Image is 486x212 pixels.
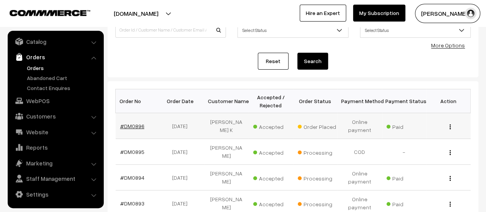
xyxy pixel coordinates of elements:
[253,198,292,208] span: Accepted
[160,89,204,113] th: Order Date
[10,35,101,48] a: Catalog
[258,53,289,70] a: Reset
[120,149,144,155] a: #DM0895
[204,113,249,139] td: [PERSON_NAME] K
[10,125,101,139] a: Website
[204,139,249,165] td: [PERSON_NAME]
[10,50,101,64] a: Orders
[120,174,144,181] a: #DM0894
[337,139,382,165] td: COD
[160,113,204,139] td: [DATE]
[386,172,425,182] span: Paid
[298,198,336,208] span: Processing
[450,176,451,181] img: Menu
[465,8,476,19] img: user
[353,5,405,22] a: My Subscription
[10,109,101,123] a: Customers
[293,89,338,113] th: Order Status
[298,172,336,182] span: Processing
[204,165,249,190] td: [PERSON_NAME]
[249,89,293,113] th: Accepted / Rejected
[10,156,101,170] a: Marketing
[116,89,160,113] th: Order No
[431,42,465,48] a: More Options
[115,22,226,38] input: Order Id / Customer Name / Customer Email / Customer Phone
[10,172,101,185] a: Staff Management
[253,172,292,182] span: Accepted
[415,4,480,23] button: [PERSON_NAME]
[426,89,471,113] th: Action
[337,113,382,139] td: Online payment
[10,140,101,154] a: Reports
[238,23,348,37] span: Select Status
[337,165,382,190] td: Online payment
[120,200,144,207] a: #DM0893
[237,22,348,38] span: Select Status
[360,23,470,37] span: Select Status
[10,94,101,108] a: WebPOS
[25,64,101,72] a: Orders
[25,74,101,82] a: Abandoned Cart
[160,165,204,190] td: [DATE]
[87,4,185,23] button: [DOMAIN_NAME]
[160,139,204,165] td: [DATE]
[204,89,249,113] th: Customer Name
[386,121,425,131] span: Paid
[10,8,77,17] a: COMMMERCE
[298,121,336,131] span: Order Placed
[298,147,336,157] span: Processing
[337,89,382,113] th: Payment Method
[382,139,426,165] td: -
[450,150,451,155] img: Menu
[300,5,346,22] a: Hire an Expert
[450,202,451,207] img: Menu
[360,22,471,38] span: Select Status
[297,53,328,70] button: Search
[253,121,292,131] span: Accepted
[253,147,292,157] span: Accepted
[382,89,426,113] th: Payment Status
[386,198,425,208] span: Paid
[120,123,144,129] a: #DM0896
[450,124,451,129] img: Menu
[25,84,101,92] a: Contact Enquires
[10,187,101,201] a: Settings
[10,10,90,16] img: COMMMERCE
